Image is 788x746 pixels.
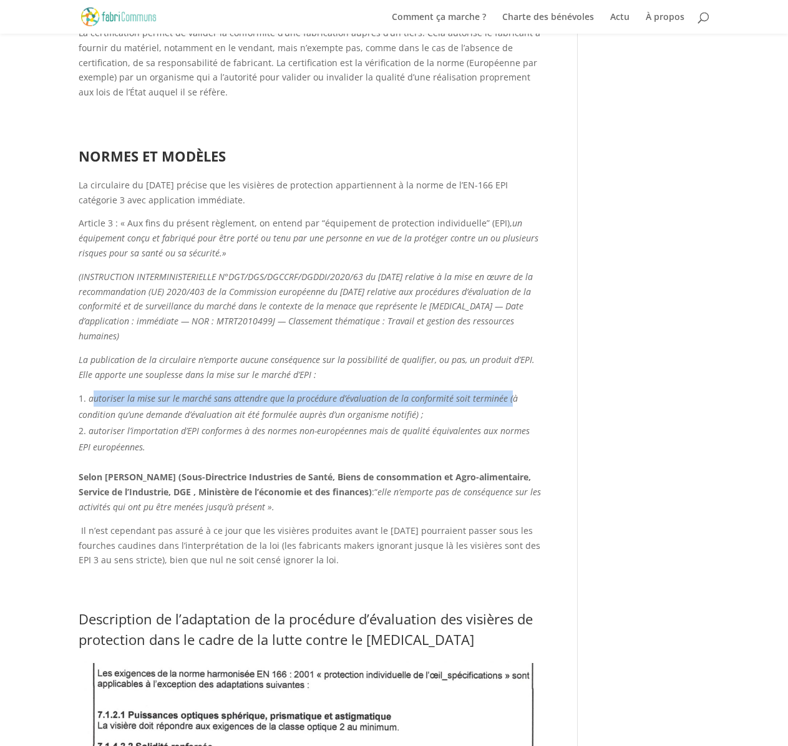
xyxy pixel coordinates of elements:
span: La circulaire du [DATE] précise que les visières de protection appartiennent à la norme de l’EN-1... [79,179,508,206]
span: : [372,486,374,498]
span: Description de l’ [79,609,182,628]
span: elle n’emporte pas de conséquence sur les activités qui ont pu être menées jusqu’à présent ». [79,486,541,513]
span: (INSTRUCTION INTERMINISTERIELLE N°DGT/DGS/DGCCRF/DGDDI/2020/63 du [DATE] relative à la mise en œu... [79,271,533,342]
a: Charte des bénévoles [502,12,594,34]
span: Article 3 : « Aux fins du présent règlement, on entend par “équipement de protection individuelle... [79,217,512,229]
span: La certification permet de valider la conformité d’une fabrication auprès d’un tiers. Cela autori... [79,27,540,98]
b: Selon [PERSON_NAME] (Sous-Directrice Industries de Santé, Biens de consommation et Agro-alimentai... [79,471,531,498]
span: un équipement conçu et fabriqué pour être porté ou tenu par une personne en vue de la protéger co... [79,217,538,259]
b: NORMES ET MODÈLES [79,147,226,165]
span: autoriser l’importation d’EPI conformes à des normes non-européennes mais de qualité équivalentes... [79,425,530,453]
img: FabriCommuns [81,7,157,26]
span: autoriser la mise sur le marché sans attendre que la procédure d’évaluation de la conformité soit... [79,392,518,420]
a: Actu [610,12,630,34]
span: Il n’est cependant pas assuré à ce jour que les visières produites avant le [DATE] pourraient pas... [79,525,540,566]
span: “ [374,486,377,498]
span: La publication de la circulaire n’emporte aucune conséquence sur la possibilité de qualifier, ou ... [79,354,535,380]
a: À propos [646,12,684,34]
a: adaptation de la procédure d’évaluation des visières de protection dans le cadre de la lutte cont... [79,609,533,649]
a: Comment ça marche ? [392,12,486,34]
